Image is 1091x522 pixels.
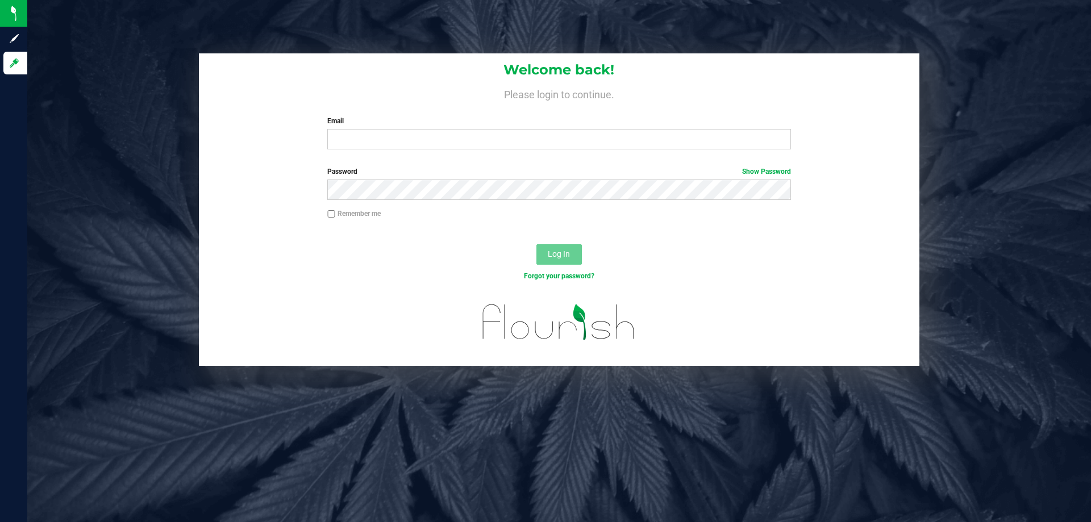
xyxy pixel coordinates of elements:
[548,249,570,258] span: Log In
[9,33,20,44] inline-svg: Sign up
[199,86,919,100] h4: Please login to continue.
[469,293,649,351] img: flourish_logo.svg
[742,168,791,176] a: Show Password
[327,116,790,126] label: Email
[327,208,381,219] label: Remember me
[327,210,335,218] input: Remember me
[327,168,357,176] span: Password
[9,57,20,69] inline-svg: Log in
[524,272,594,280] a: Forgot your password?
[536,244,582,265] button: Log In
[199,62,919,77] h1: Welcome back!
